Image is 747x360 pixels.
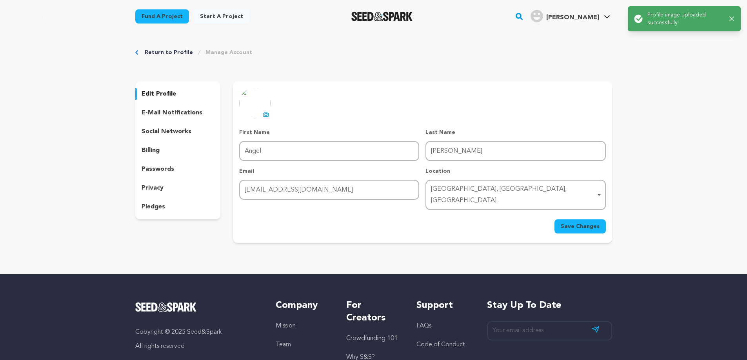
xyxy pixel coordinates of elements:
[431,184,595,206] div: [GEOGRAPHIC_DATA], [GEOGRAPHIC_DATA], [GEOGRAPHIC_DATA]
[554,219,606,233] button: Save Changes
[135,88,221,100] button: edit profile
[416,323,431,329] a: FAQs
[239,128,419,136] p: First Name
[142,183,164,193] p: privacy
[351,12,413,21] a: Seed&Spark Homepage
[142,127,191,136] p: social networks
[142,89,176,99] p: edit profile
[135,163,221,175] button: passwords
[135,144,221,157] button: billing
[346,335,398,342] a: Crowdfunding 101
[239,167,419,175] p: Email
[276,342,291,348] a: Team
[647,11,723,27] p: Profile image uploaded successfully!
[546,14,599,21] span: [PERSON_NAME]
[145,49,193,56] a: Return to Profile
[142,108,202,118] p: e-mail notifications
[425,167,605,175] p: Location
[135,302,197,312] img: Seed&Spark Logo
[487,321,612,340] input: Your email address
[531,10,543,22] img: user.png
[529,8,612,25] span: Angel S.'s Profile
[351,12,413,21] img: Seed&Spark Logo Dark Mode
[561,223,600,230] span: Save Changes
[135,9,189,24] a: Fund a project
[135,182,221,194] button: privacy
[529,8,612,22] a: Angel S.'s Profile
[416,299,471,312] h5: Support
[142,165,174,174] p: passwords
[135,342,260,351] p: All rights reserved
[142,146,160,155] p: billing
[425,128,605,136] p: Last Name
[239,180,419,200] input: Email
[205,49,252,56] a: Manage Account
[142,202,165,212] p: pledges
[487,299,612,312] h5: Stay up to date
[194,9,249,24] a: Start a project
[239,141,419,161] input: First Name
[135,125,221,138] button: social networks
[416,342,465,348] a: Code of Conduct
[276,323,296,329] a: Mission
[135,327,260,337] p: Copyright © 2025 Seed&Spark
[425,141,605,161] input: Last Name
[135,49,612,56] div: Breadcrumb
[276,299,330,312] h5: Company
[135,107,221,119] button: e-mail notifications
[531,10,599,22] div: Angel S.'s Profile
[135,302,260,312] a: Seed&Spark Homepage
[346,299,401,324] h5: For Creators
[135,201,221,213] button: pledges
